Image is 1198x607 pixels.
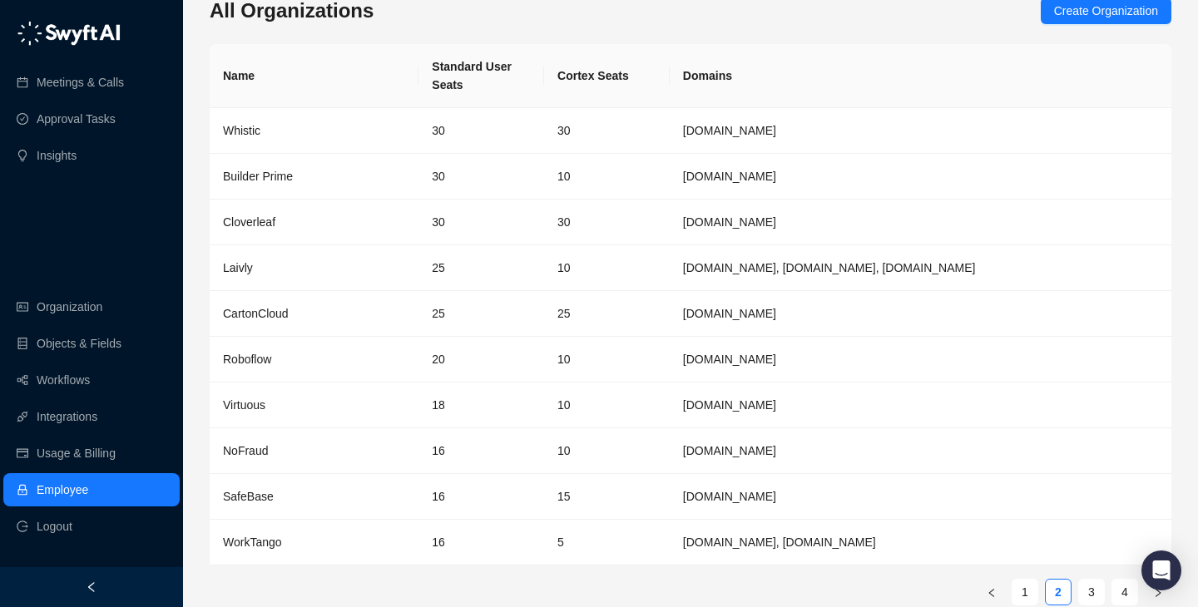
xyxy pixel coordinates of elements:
[544,337,670,382] td: 10
[544,108,670,154] td: 30
[37,437,116,470] a: Usage & Billing
[223,490,274,503] span: SafeBase
[418,474,544,520] td: 16
[210,44,418,108] th: Name
[223,353,271,366] span: Roboflow
[670,474,1171,520] td: safebase.io
[670,520,1171,565] td: kazoohr.com, worktango.com
[37,327,121,360] a: Objects & Fields
[978,579,1005,605] button: left
[37,290,102,323] a: Organization
[223,170,293,183] span: Builder Prime
[223,261,253,274] span: Laivly
[670,44,1171,108] th: Domains
[418,200,544,245] td: 30
[86,581,97,593] span: left
[37,139,77,172] a: Insights
[670,108,1171,154] td: whistic.com
[223,535,282,549] span: WorkTango
[1079,580,1104,605] a: 3
[670,337,1171,382] td: roboflow.com
[1145,579,1171,605] button: right
[1111,579,1138,605] li: 4
[37,400,97,433] a: Integrations
[418,44,544,108] th: Standard User Seats
[670,245,1171,291] td: laivly.com, laiv.ly, intouchcx.com
[37,473,88,506] a: Employee
[670,382,1171,428] td: virtuous.org
[987,588,997,598] span: left
[418,291,544,337] td: 25
[37,510,72,543] span: Logout
[418,428,544,474] td: 16
[17,521,28,532] span: logout
[544,245,670,291] td: 10
[37,102,116,136] a: Approval Tasks
[418,108,544,154] td: 30
[544,520,670,565] td: 5
[978,579,1005,605] li: Previous Page
[223,398,265,412] span: Virtuous
[418,337,544,382] td: 20
[418,520,544,565] td: 16
[670,291,1171,337] td: cartoncloud.com
[544,44,670,108] th: Cortex Seats
[544,474,670,520] td: 15
[544,428,670,474] td: 10
[670,428,1171,474] td: nofraud.com
[544,291,670,337] td: 25
[544,154,670,200] td: 10
[223,215,275,229] span: Cloverleaf
[223,307,289,320] span: CartonCloud
[37,66,124,99] a: Meetings & Calls
[418,382,544,428] td: 18
[1141,550,1181,590] div: Open Intercom Messenger
[418,154,544,200] td: 30
[1012,580,1037,605] a: 1
[17,21,121,46] img: logo-05li4sbe.png
[223,444,268,457] span: NoFraud
[1054,2,1158,20] span: Create Organization
[223,124,260,137] span: Whistic
[37,363,90,397] a: Workflows
[670,200,1171,245] td: cloverleaf.me
[1153,588,1163,598] span: right
[1078,579,1105,605] li: 3
[1112,580,1137,605] a: 4
[544,200,670,245] td: 30
[1145,579,1171,605] li: Next Page
[1012,579,1038,605] li: 1
[670,154,1171,200] td: builderprime.com
[1046,580,1071,605] a: 2
[544,382,670,428] td: 10
[418,245,544,291] td: 25
[1045,579,1072,605] li: 2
